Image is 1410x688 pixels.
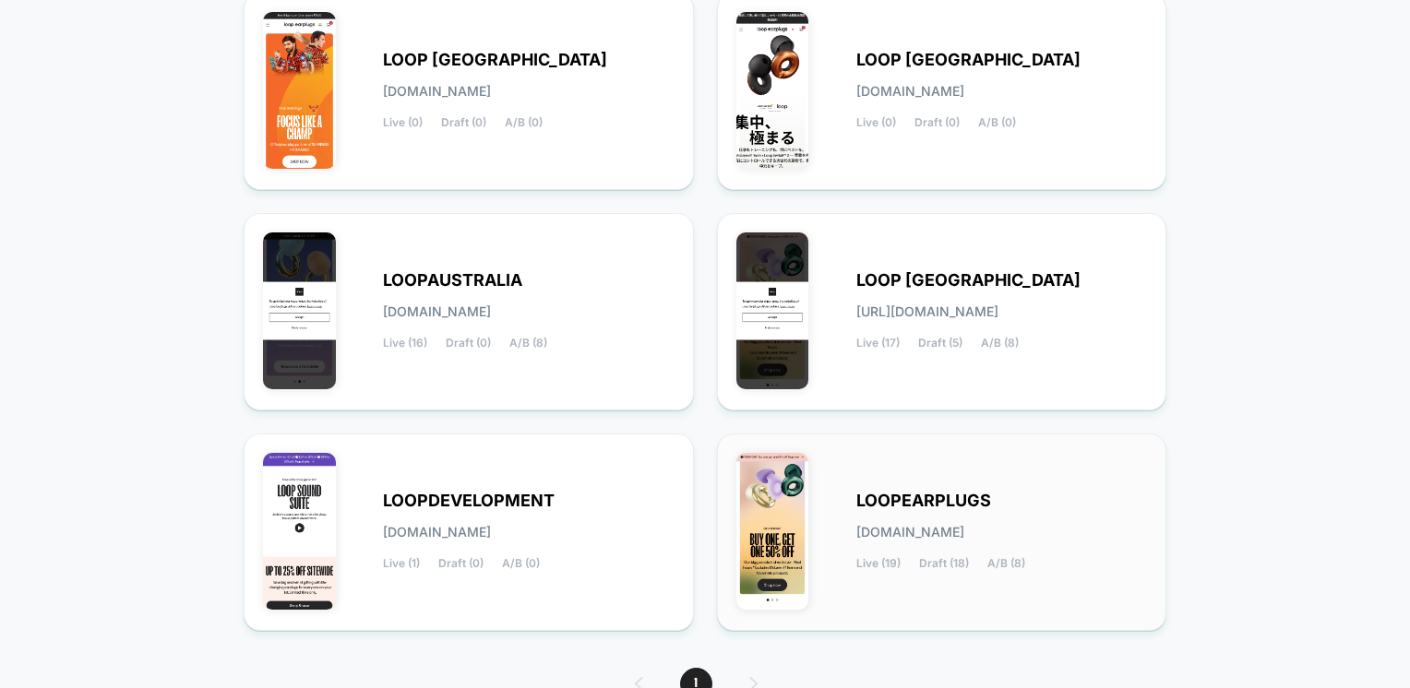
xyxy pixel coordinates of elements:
span: LOOPAUSTRALIA [383,274,522,287]
span: A/B (8) [987,557,1025,570]
img: LOOP_INDIA [263,12,336,169]
span: A/B (0) [502,557,540,570]
img: LOOPAUSTRALIA [263,232,336,389]
span: Live (0) [383,116,423,129]
span: Live (1) [383,557,420,570]
span: Live (16) [383,337,427,350]
span: LOOP [GEOGRAPHIC_DATA] [856,274,1081,287]
img: LOOPEARPLUGS [736,453,809,610]
span: A/B (8) [981,337,1019,350]
span: A/B (0) [978,116,1016,129]
span: Draft (0) [438,557,484,570]
span: Draft (5) [918,337,962,350]
span: Draft (0) [441,116,486,129]
img: LOOPDEVELOPMENT [263,453,336,610]
span: Draft (0) [446,337,491,350]
span: LOOP [GEOGRAPHIC_DATA] [383,53,607,66]
span: A/B (8) [509,337,547,350]
span: [URL][DOMAIN_NAME] [856,305,998,318]
span: [DOMAIN_NAME] [383,85,491,98]
span: Live (17) [856,337,900,350]
span: [DOMAIN_NAME] [383,526,491,539]
span: [DOMAIN_NAME] [856,85,964,98]
span: Live (0) [856,116,896,129]
span: Draft (0) [914,116,960,129]
span: LOOP [GEOGRAPHIC_DATA] [856,53,1081,66]
span: Draft (18) [919,557,969,570]
img: LOOP_JAPAN [736,12,809,169]
span: [DOMAIN_NAME] [856,526,964,539]
span: Live (19) [856,557,901,570]
span: A/B (0) [505,116,543,129]
span: LOOPDEVELOPMENT [383,494,555,507]
img: LOOP_UNITED_STATES [736,232,809,389]
span: [DOMAIN_NAME] [383,305,491,318]
span: LOOPEARPLUGS [856,494,991,507]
